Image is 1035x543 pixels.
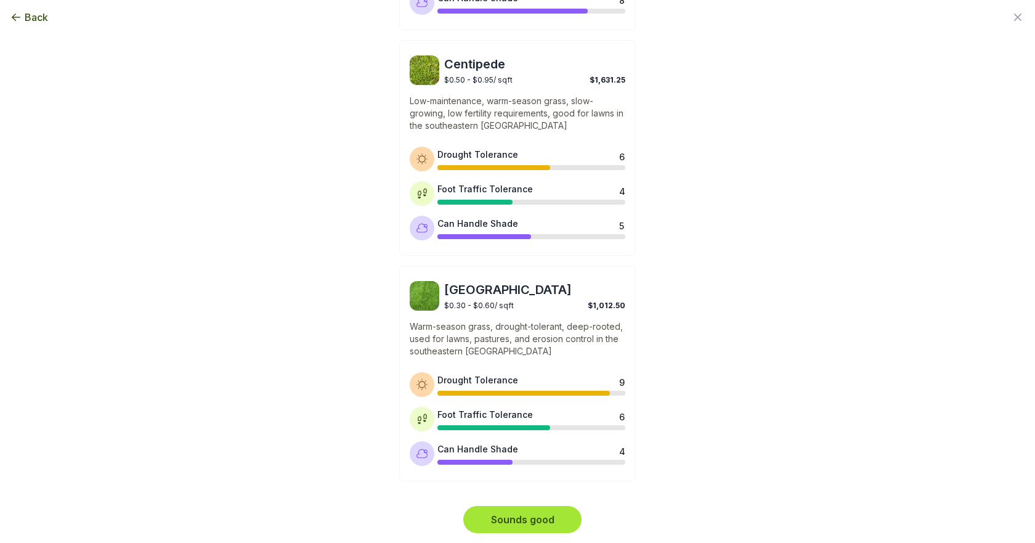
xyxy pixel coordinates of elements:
[588,301,625,310] span: $1,012.50
[25,10,48,25] span: Back
[619,376,624,386] div: 9
[410,281,439,311] img: Bahia sod image
[416,447,428,460] img: Shade tolerance icon
[437,148,518,161] div: Drought Tolerance
[619,150,624,160] div: 6
[410,320,625,357] p: Warm-season grass, drought-tolerant, deep-rooted, used for lawns, pastures, and erosion control i...
[444,75,513,84] span: $0.50 - $0.95 / sqft
[437,374,518,386] div: Drought Tolerance
[590,75,625,84] span: $1,631.25
[619,410,624,420] div: 6
[437,443,518,455] div: Can Handle Shade
[410,95,625,132] p: Low-maintenance, warm-season grass, slow-growing, low fertility requirements, good for lawns in t...
[619,185,624,195] div: 4
[619,445,624,455] div: 4
[416,153,428,165] img: Drought tolerance icon
[416,378,428,391] img: Drought tolerance icon
[437,408,533,421] div: Foot Traffic Tolerance
[619,219,624,229] div: 5
[444,55,625,73] span: Centipede
[463,506,582,533] button: Sounds good
[416,413,428,425] img: Foot traffic tolerance icon
[444,281,625,298] span: [GEOGRAPHIC_DATA]
[416,187,428,200] img: Foot traffic tolerance icon
[410,55,439,85] img: Centipede sod image
[10,10,48,25] button: Back
[416,222,428,234] img: Shade tolerance icon
[444,301,514,310] span: $0.30 - $0.60 / sqft
[437,217,518,230] div: Can Handle Shade
[437,182,533,195] div: Foot Traffic Tolerance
